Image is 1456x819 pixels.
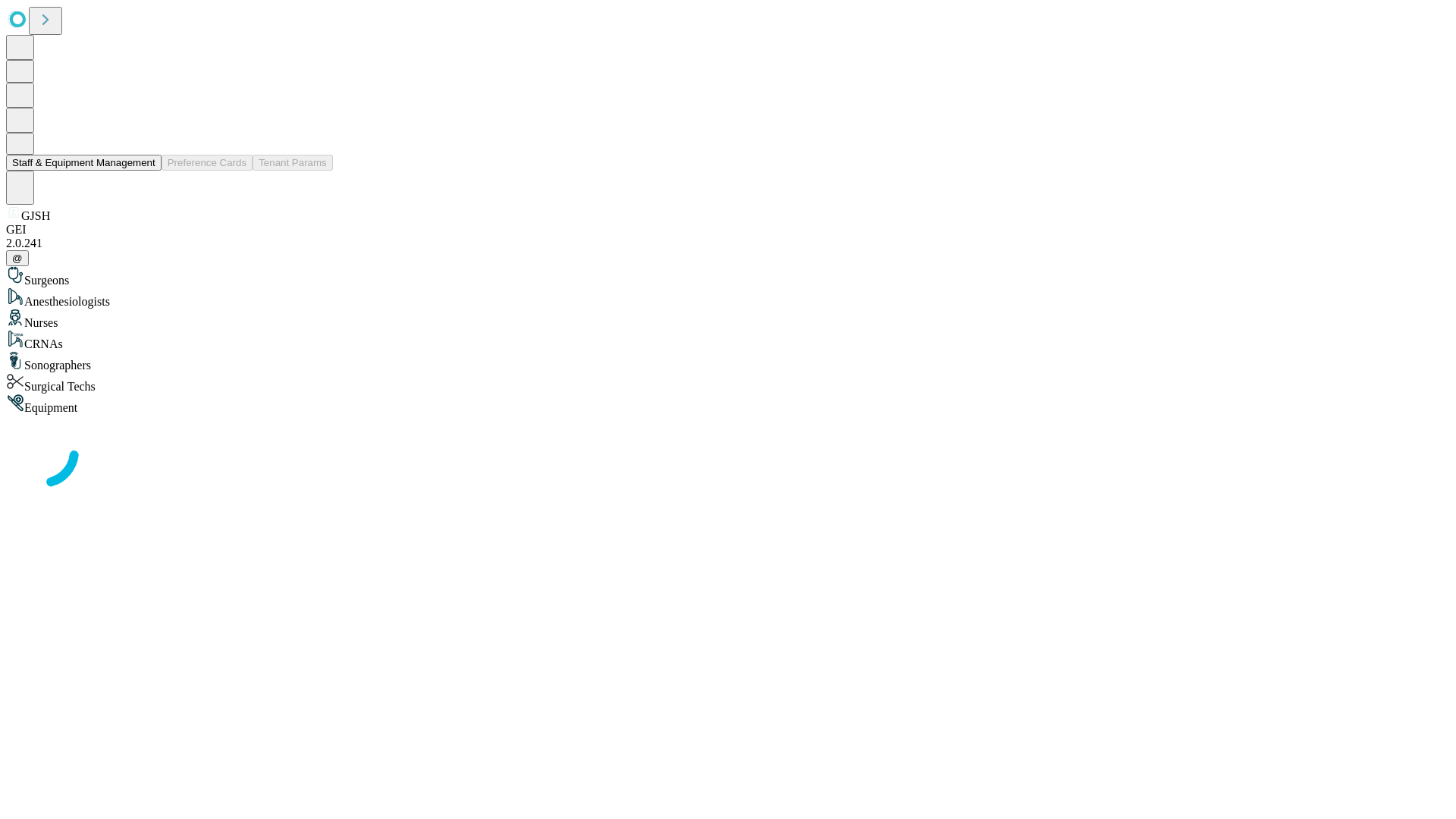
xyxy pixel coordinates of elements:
[12,253,23,264] span: @
[162,155,253,171] button: Preference Cards
[6,287,1450,309] div: Anesthesiologists
[6,330,1450,351] div: CRNAs
[6,309,1450,330] div: Nurses
[6,237,1450,250] div: 2.0.241
[6,372,1450,394] div: Surgical Techs
[6,155,162,171] button: Staff & Equipment Management
[6,266,1450,287] div: Surgeons
[6,223,1450,237] div: GEI
[253,155,333,171] button: Tenant Params
[6,351,1450,372] div: Sonographers
[6,250,29,266] button: @
[21,209,50,222] span: GJSH
[6,394,1450,415] div: Equipment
